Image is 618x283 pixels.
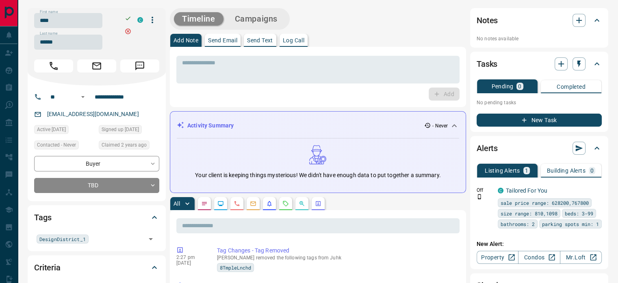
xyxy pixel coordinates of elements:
[432,122,448,129] p: - Never
[217,200,224,207] svg: Lead Browsing Activity
[498,188,503,193] div: condos.ca
[477,54,602,74] div: Tasks
[34,258,159,277] div: Criteria
[99,140,159,152] div: Wed Nov 23 2022
[477,240,602,248] p: New Alert:
[47,111,139,117] a: [EMAIL_ADDRESS][DOMAIN_NAME]
[37,125,66,134] span: Active [DATE]
[201,200,208,207] svg: Notes
[477,251,518,264] a: Property
[173,37,198,43] p: Add Note
[177,118,459,133] div: Activity Summary- Never
[477,11,602,30] div: Notes
[37,141,76,149] span: Contacted - Never
[173,201,180,206] p: All
[227,12,286,26] button: Campaigns
[501,220,535,228] span: bathrooms: 2
[137,17,143,23] div: condos.ca
[187,121,234,130] p: Activity Summary
[266,200,273,207] svg: Listing Alerts
[34,178,159,193] div: TBD
[176,260,205,266] p: [DATE]
[299,200,305,207] svg: Opportunities
[518,83,521,89] p: 0
[195,171,440,180] p: Your client is keeping things mysterious! We didn't have enough data to put together a summary.
[477,14,498,27] h2: Notes
[247,37,273,43] p: Send Text
[39,235,86,243] span: DesignDistrict_1
[477,114,602,127] button: New Task
[34,261,61,274] h2: Criteria
[485,168,520,173] p: Listing Alerts
[506,187,547,194] a: Tailored For You
[176,254,205,260] p: 2:27 pm
[174,12,223,26] button: Timeline
[477,186,493,194] p: Off
[102,141,147,149] span: Claimed 2 years ago
[491,83,513,89] p: Pending
[282,200,289,207] svg: Requests
[34,208,159,227] div: Tags
[557,84,585,90] p: Completed
[34,156,159,171] div: Buyer
[250,200,256,207] svg: Emails
[525,168,528,173] p: 1
[40,9,58,15] label: First name
[77,59,116,72] span: Email
[40,31,58,36] label: Last name
[99,125,159,136] div: Tue Nov 22 2022
[477,142,498,155] h2: Alerts
[590,168,594,173] p: 0
[547,168,585,173] p: Building Alerts
[234,200,240,207] svg: Calls
[477,35,602,42] p: No notes available
[217,246,456,255] p: Tag Changes - Tag Removed
[78,92,88,102] button: Open
[477,138,602,158] div: Alerts
[220,263,251,272] span: 8TmpleLnchd
[477,97,602,109] p: No pending tasks
[120,59,159,72] span: Message
[501,199,589,207] span: sale price range: 628200,767800
[477,194,482,200] svg: Push Notification Only
[565,209,593,217] span: beds: 3-99
[477,57,497,70] h2: Tasks
[560,251,602,264] a: Mr.Loft
[145,233,156,245] button: Open
[501,209,557,217] span: size range: 810,1098
[217,255,456,261] p: [PERSON_NAME] removed the following tags from Juhk
[315,200,321,207] svg: Agent Actions
[518,251,560,264] a: Condos
[34,125,95,136] div: Tue Nov 22 2022
[283,37,304,43] p: Log Call
[542,220,599,228] span: parking spots min: 1
[34,59,73,72] span: Call
[208,37,237,43] p: Send Email
[34,211,51,224] h2: Tags
[102,125,139,134] span: Signed up [DATE]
